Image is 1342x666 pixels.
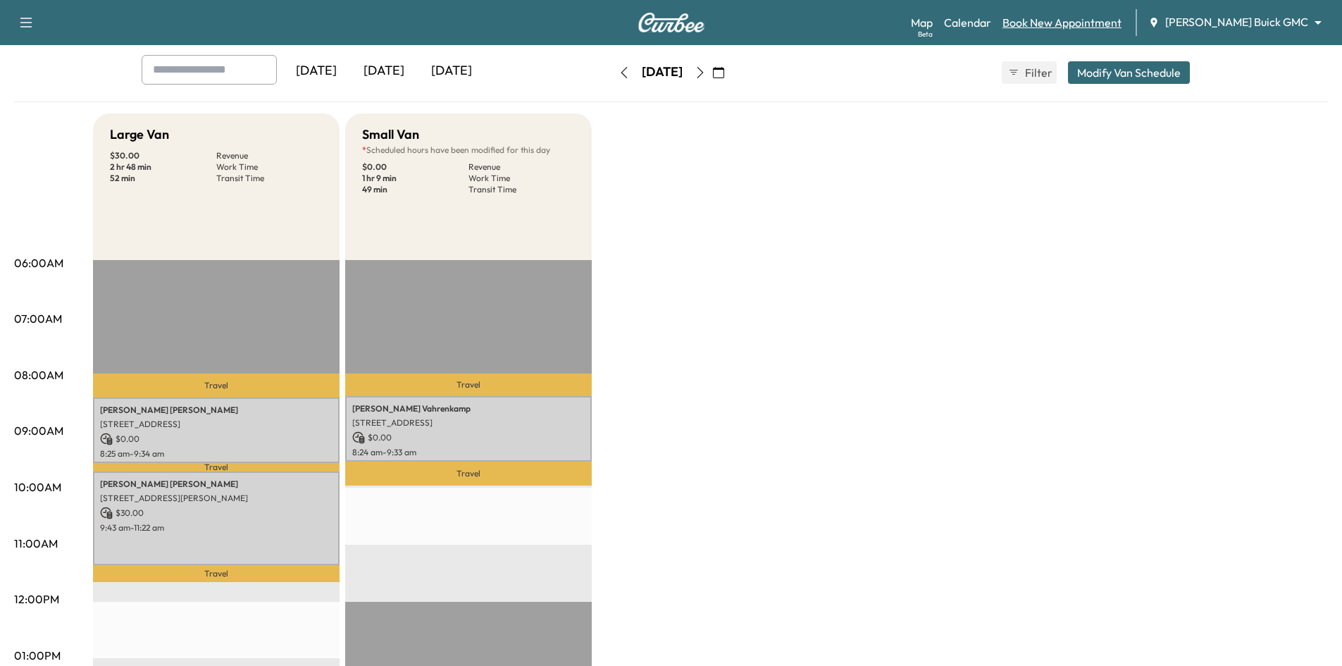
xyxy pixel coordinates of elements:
[352,417,585,428] p: [STREET_ADDRESS]
[14,535,58,552] p: 11:00AM
[918,29,933,39] div: Beta
[944,14,991,31] a: Calendar
[14,479,61,495] p: 10:00AM
[216,161,323,173] p: Work Time
[100,448,333,460] p: 8:25 am - 9:34 am
[468,161,575,173] p: Revenue
[362,161,468,173] p: $ 0.00
[352,403,585,414] p: [PERSON_NAME] Vahrenkamp
[345,374,592,396] p: Travel
[110,125,169,144] h5: Large Van
[352,447,585,458] p: 8:24 am - 9:33 am
[14,254,63,271] p: 06:00AM
[362,144,575,156] p: Scheduled hours have been modified for this day
[110,173,216,184] p: 52 min
[1025,64,1050,81] span: Filter
[1165,14,1308,30] span: [PERSON_NAME] Buick GMC
[100,522,333,534] p: 9:43 am - 11:22 am
[362,173,468,184] p: 1 hr 9 min
[282,55,350,87] div: [DATE]
[418,55,485,87] div: [DATE]
[638,13,705,32] img: Curbee Logo
[362,125,419,144] h5: Small Van
[100,507,333,519] p: $ 30.00
[345,462,592,486] p: Travel
[93,463,340,471] p: Travel
[93,374,340,397] p: Travel
[110,161,216,173] p: 2 hr 48 min
[1002,61,1057,84] button: Filter
[216,173,323,184] p: Transit Time
[468,184,575,195] p: Transit Time
[93,565,340,582] p: Travel
[100,405,333,416] p: [PERSON_NAME] [PERSON_NAME]
[100,433,333,445] p: $ 0.00
[350,55,418,87] div: [DATE]
[14,647,61,664] p: 01:00PM
[362,184,468,195] p: 49 min
[352,431,585,444] p: $ 0.00
[1068,61,1190,84] button: Modify Van Schedule
[100,419,333,430] p: [STREET_ADDRESS]
[468,173,575,184] p: Work Time
[911,14,933,31] a: MapBeta
[14,366,63,383] p: 08:00AM
[14,591,59,608] p: 12:00PM
[642,63,683,81] div: [DATE]
[100,479,333,490] p: [PERSON_NAME] [PERSON_NAME]
[216,150,323,161] p: Revenue
[110,150,216,161] p: $ 30.00
[14,422,63,439] p: 09:00AM
[100,493,333,504] p: [STREET_ADDRESS][PERSON_NAME]
[1002,14,1122,31] a: Book New Appointment
[14,310,62,327] p: 07:00AM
